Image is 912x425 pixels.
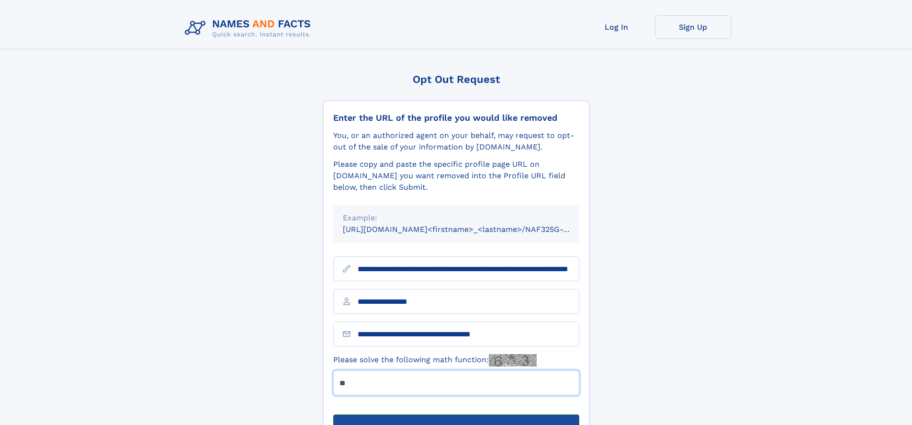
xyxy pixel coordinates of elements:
[343,212,570,224] div: Example:
[333,159,579,193] div: Please copy and paste the specific profile page URL on [DOMAIN_NAME] you want removed into the Pr...
[655,15,732,39] a: Sign Up
[333,354,537,367] label: Please solve the following math function:
[333,130,579,153] div: You, or an authorized agent on your behalf, may request to opt-out of the sale of your informatio...
[323,73,589,85] div: Opt Out Request
[333,113,579,123] div: Enter the URL of the profile you would like removed
[343,225,597,234] small: [URL][DOMAIN_NAME]<firstname>_<lastname>/NAF325G-xxxxxxxx
[181,15,319,41] img: Logo Names and Facts
[578,15,655,39] a: Log In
